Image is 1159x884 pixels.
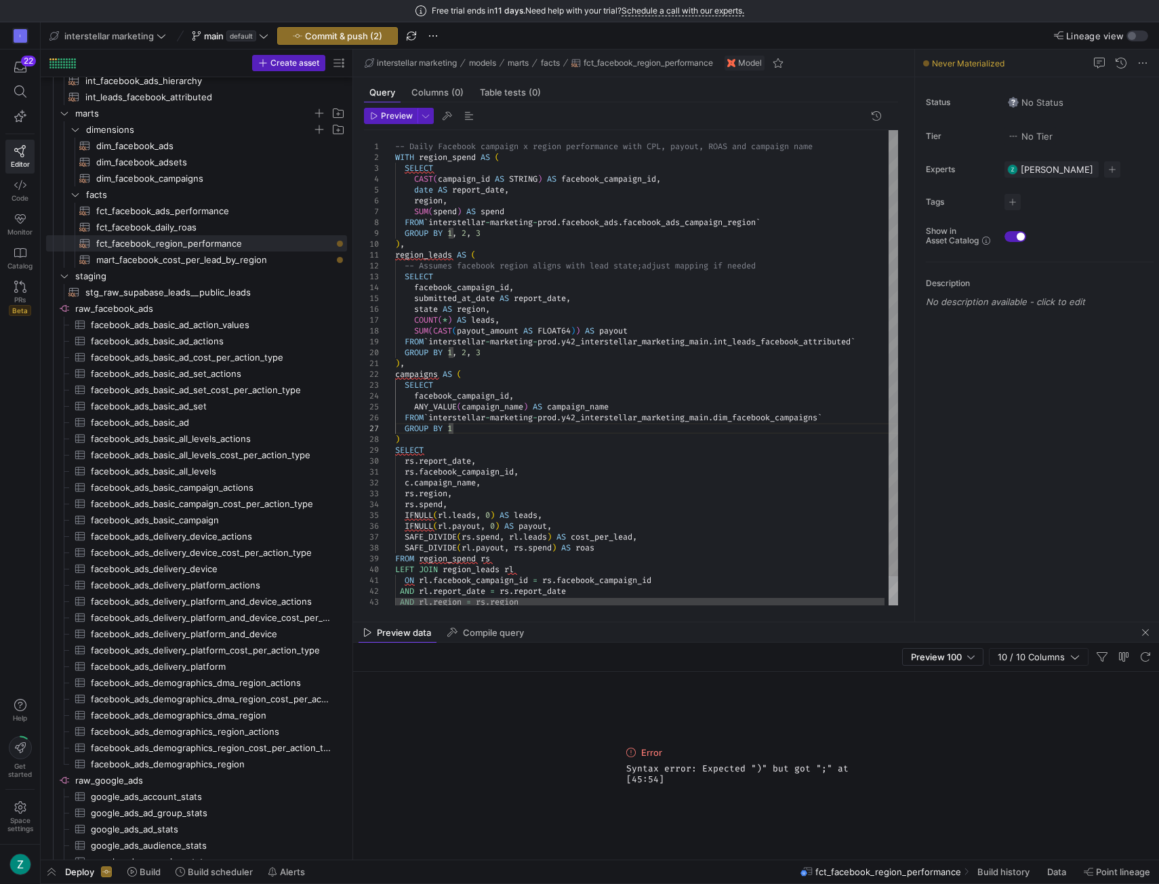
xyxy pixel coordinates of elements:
[364,249,379,260] div: 11
[86,122,312,138] span: dimensions
[91,545,331,561] span: facebook_ads_delivery_device_cost_per_action_type​​​​​​​​​
[1096,866,1150,877] span: Point lineage
[46,203,347,219] a: fct_facebook_ads_performance​​​​​​​​​​
[46,853,347,870] a: google_ads_campaign_stats​​​​​​​​​
[46,219,347,235] div: Press SPACE to select this row.
[46,27,169,45] button: interstellar marketing
[400,239,405,249] span: ,
[5,140,35,174] a: Editor
[46,772,347,788] a: raw_google_ads​​​​​​​​
[7,228,33,236] span: Monitor
[451,88,464,97] span: (0)
[556,217,561,228] span: .
[64,31,154,41] span: interstellar marketing
[405,228,428,239] span: GROUP
[91,415,331,430] span: facebook_ads_basic_ad​​​​​​​​​
[270,58,319,68] span: Create asset
[46,805,347,821] a: google_ads_ad_group_stats​​​​​​​​​
[584,58,713,68] span: fct_facebook_region_performance
[46,626,347,642] a: facebook_ads_delivery_platform_and_device​​​​​​​​​
[280,866,305,877] span: Alerts
[523,325,533,336] span: AS
[46,300,347,317] a: raw_facebook_ads​​​​​​​​
[91,757,331,772] span: facebook_ads_demographics_region​​​​​​​​​
[547,174,556,184] span: AS
[46,414,347,430] a: facebook_ads_basic_ad​​​​​​​​​
[85,73,331,89] span: int_facebook_ads_hierarchy​​​​​​​​​​
[46,740,347,756] a: facebook_ads_demographics_region_cost_per_action_type​​​​​​​​​
[561,174,656,184] span: facebook_campaign_id
[46,544,347,561] a: facebook_ads_delivery_device_cost_per_action_type​​​​​​​​​
[989,648,1089,666] button: 10 / 10 Columns
[566,293,571,304] span: ,
[756,217,760,228] span: `
[1004,94,1067,111] button: No statusNo Status
[46,772,347,788] div: Press SPACE to select this row.
[369,88,395,97] span: Query
[364,239,379,249] div: 10
[46,203,347,219] div: Press SPACE to select this row.
[9,305,31,316] span: Beta
[926,132,994,141] span: Tier
[433,174,438,184] span: (
[926,296,1154,307] p: No description available - click to edit
[438,315,443,325] span: (
[96,252,331,268] span: mart_facebook_cost_per_lead_by_region​​​​​​​​​​
[509,174,537,184] span: STRING
[5,850,35,879] button: https://lh3.googleusercontent.com/a/ACg8ocJjr5HHNopetVmmgMoZNZ5zA1Z4KHaNvsq35B3bP7OyD3bE=s96-c
[414,293,495,304] span: submitted_at_date
[46,593,347,609] a: facebook_ads_delivery_platform_and_device_actions​​​​​​​​​
[466,206,476,217] span: AS
[46,430,347,447] a: facebook_ads_basic_all_levels_actions​​​​​​​​​
[364,271,379,282] div: 13
[457,325,518,336] span: payout_amount
[46,73,347,89] a: int_facebook_ads_hierarchy​​​​​​​​​​
[46,382,347,398] a: facebook_ads_basic_ad_set_cost_per_action_type​​​​​​​​​
[91,691,331,707] span: facebook_ads_demographics_dma_region_cost_per_action_type​​​​​​​​​
[91,724,331,740] span: facebook_ads_demographics_region_actions​​​​​​​​​
[738,58,762,68] span: Model
[5,731,35,784] button: Getstarted
[46,512,347,528] a: facebook_ads_basic_campaign​​​​​​​​​
[1008,131,1019,142] img: No tier
[1041,860,1075,883] button: Data
[481,152,490,163] span: AS
[46,186,347,203] div: Press SPACE to select this row.
[91,805,331,821] span: google_ads_ad_group_stats​​​​​​​​​
[21,56,36,66] div: 22
[485,304,490,315] span: ,
[471,249,476,260] span: (
[433,228,443,239] span: BY
[1078,860,1156,883] button: Point lineage
[12,714,28,722] span: Help
[5,275,35,321] a: PRsBeta
[1021,164,1093,175] span: [PERSON_NAME]
[91,399,331,414] span: facebook_ads_basic_ad_set​​​​​​​​​
[46,788,347,805] a: google_ads_account_stats​​​​​​​​​
[411,88,464,97] span: Columns
[91,382,331,398] span: facebook_ads_basic_ad_set_cost_per_action_type​​​​​​​​​
[75,773,345,788] span: raw_google_ads​​​​​​​​
[571,325,575,336] span: )
[91,708,331,723] span: facebook_ads_demographics_dma_region​​​​​​​​​
[5,241,35,275] a: Catalog
[414,304,438,315] span: state
[926,98,994,107] span: Status
[926,197,994,207] span: Tags
[46,170,347,186] div: Press SPACE to select this row.
[9,853,31,875] img: https://lh3.googleusercontent.com/a/ACg8ocJjr5HHNopetVmmgMoZNZ5zA1Z4KHaNvsq35B3bP7OyD3bE=s96-c
[12,194,28,202] span: Code
[188,866,253,877] span: Build scheduler
[46,837,347,853] a: google_ads_audience_stats​​​​​​​​​
[46,821,347,837] a: google_ads_ad_stats​​​​​​​​​
[364,108,418,124] button: Preview
[433,325,452,336] span: CAST
[541,58,560,68] span: facts
[140,866,161,877] span: Build
[490,217,533,228] span: marketing
[91,366,331,382] span: facebook_ads_basic_ad_set_actions​​​​​​​​​
[599,325,628,336] span: payout
[485,217,490,228] span: -
[428,325,433,336] span: (
[1008,131,1053,142] span: No Tier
